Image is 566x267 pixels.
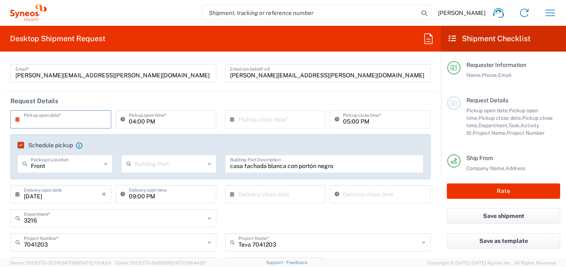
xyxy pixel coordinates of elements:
[466,97,508,104] span: Request Details
[508,122,521,129] span: Task,
[498,72,512,78] span: Email
[102,188,106,201] i: ×
[482,72,498,78] span: Phone,
[517,173,537,179] span: Country,
[438,9,486,17] span: [PERSON_NAME]
[115,260,206,265] span: Client: 2025.17.0-5dd568f
[10,34,105,44] h2: Desktop Shipment Request
[447,233,560,249] button: Save as template
[10,97,58,105] h2: Request Details
[10,260,111,265] span: Server: 2025.17.0-327f6347098
[507,130,545,136] span: Project Number
[478,115,522,121] span: Pickup close date,
[286,260,308,265] a: Feedback
[447,183,560,199] button: Rate
[466,62,526,68] span: Requester Information
[79,260,111,265] span: [DATE] 11:04:24
[428,259,556,267] span: Copyright © [DATE]-[DATE] Agistix Inc., All Rights Reserved
[470,173,480,179] span: City,
[266,260,287,265] a: Support
[203,5,418,21] input: Shipment, tracking or reference number
[466,72,482,78] span: Name,
[18,142,73,148] label: Schedule pickup
[473,130,507,136] span: Project Name,
[448,34,531,44] h2: Shipment Checklist
[466,155,493,161] span: Ship From
[480,173,517,179] span: State/Province,
[466,165,506,171] span: Company Name,
[466,107,509,114] span: Pickup open date,
[447,208,560,224] button: Save shipment
[478,122,508,129] span: Department,
[171,260,206,265] span: [DATE] 08:44:20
